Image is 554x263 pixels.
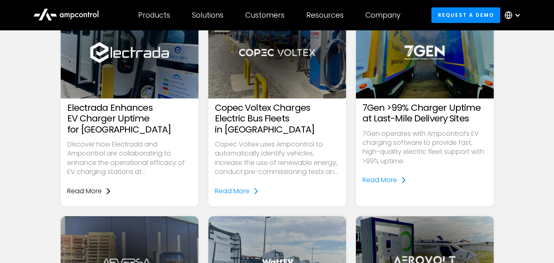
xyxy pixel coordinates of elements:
[67,140,192,177] p: Discover how Electrada and Ampcontrol are collaborating to enhance the operational efficacy of EV...
[67,187,112,196] a: Read More
[67,103,192,135] h3: Electrada Enhances EV Charger Uptime for [GEOGRAPHIC_DATA]
[215,140,340,177] p: Copec Voltex uses Ampcontrol to automatically identify vehicles, increase the use of renewable en...
[362,176,407,185] a: Read More
[362,103,487,124] h3: 7Gen >99% Charger Uptime at Last-Mile Delivery Sites
[306,11,344,20] div: Resources
[215,187,259,196] a: Read More
[245,11,285,20] div: Customers
[67,187,102,196] div: Read More
[362,176,397,185] div: Read More
[365,11,401,20] div: Company
[431,7,500,23] a: Request a demo
[138,11,170,20] div: Products
[215,103,340,135] h3: Copec Voltex Charges Electric Bus Fleets in [GEOGRAPHIC_DATA]
[215,187,249,196] div: Read More
[362,129,487,166] p: 7Gen operates with Ampcontrol’s EV charging software to provide fast, high-quality electric fleet...
[192,11,223,20] div: Solutions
